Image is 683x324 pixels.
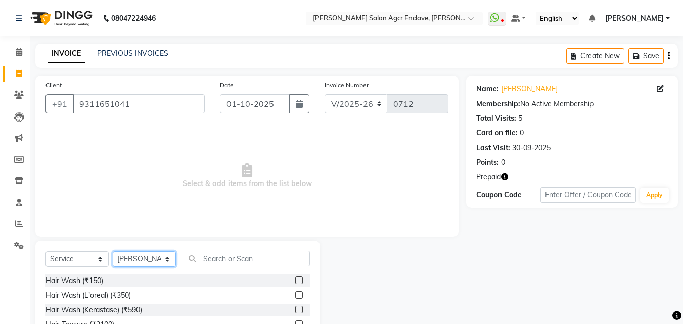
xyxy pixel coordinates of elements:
[501,84,558,95] a: [PERSON_NAME]
[97,49,168,58] a: PREVIOUS INVOICES
[628,48,664,64] button: Save
[476,157,499,168] div: Points:
[476,172,501,182] span: Prepaid
[325,81,369,90] label: Invoice Number
[220,81,234,90] label: Date
[476,84,499,95] div: Name:
[512,143,551,153] div: 30-09-2025
[45,81,62,90] label: Client
[73,94,205,113] input: Search by Name/Mobile/Email/Code
[476,113,516,124] div: Total Visits:
[476,190,540,200] div: Coupon Code
[476,128,518,138] div: Card on file:
[476,143,510,153] div: Last Visit:
[45,125,448,226] span: Select & add items from the list below
[45,305,142,315] div: Hair Wash (Kerastase) (₹590)
[518,113,522,124] div: 5
[501,157,505,168] div: 0
[476,99,520,109] div: Membership:
[520,128,524,138] div: 0
[48,44,85,63] a: INVOICE
[184,251,310,266] input: Search or Scan
[45,94,74,113] button: +91
[111,4,156,32] b: 08047224946
[566,48,624,64] button: Create New
[45,290,131,301] div: Hair Wash (L'oreal) (₹350)
[476,99,668,109] div: No Active Membership
[26,4,95,32] img: logo
[640,188,669,203] button: Apply
[45,275,103,286] div: Hair Wash (₹150)
[605,13,664,24] span: [PERSON_NAME]
[540,187,636,203] input: Enter Offer / Coupon Code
